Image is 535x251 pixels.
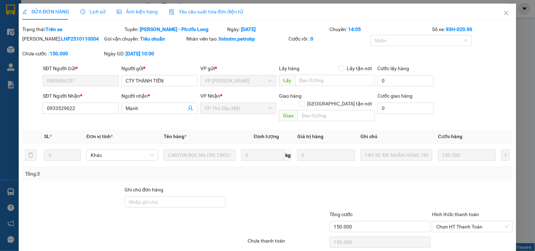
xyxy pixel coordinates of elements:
[186,35,287,43] div: Nhân viên tạo:
[67,37,77,44] span: TC:
[6,6,62,23] div: VP [PERSON_NAME]
[43,92,118,100] div: SĐT Người Nhận
[91,150,154,160] span: Khác
[438,149,496,161] input: 0
[43,65,118,72] div: SĐT Người Gửi
[200,93,220,99] span: VP Nhận
[117,9,122,14] span: picture
[67,6,170,14] div: VP Đồng Xoài
[298,110,375,121] input: Dọc đường
[61,36,99,42] b: LHP2510110004
[431,25,513,33] div: Số xe:
[6,7,17,14] span: Gửi:
[297,149,355,161] input: 0
[504,10,509,16] span: close
[241,26,256,32] b: [DATE]
[25,170,207,178] div: Tổng: 3
[378,66,409,71] label: Cước lấy hàng
[289,35,369,43] div: Cước rồi :
[330,212,353,217] span: Tổng cước
[104,35,185,43] div: Gói vận chuyển:
[140,26,209,32] b: [PERSON_NAME] - Phước Long
[247,237,329,249] div: Chưa thanh toán
[436,221,508,232] span: Chọn HT Thanh Toán
[296,75,375,86] input: Dọc đường
[122,65,197,72] div: Người gửi
[344,65,375,72] span: Lấy tận nơi
[205,103,272,114] span: VP Thủ Dầu Một
[305,100,375,108] span: [GEOGRAPHIC_DATA] tận nơi
[378,93,413,99] label: Cước giao hàng
[446,26,472,32] b: 93H-020.96
[25,149,36,161] button: delete
[22,9,69,14] span: SỬA ĐƠN HÀNG
[124,25,227,33] div: Tuyến:
[329,25,432,33] div: Chuyến:
[348,26,361,32] b: 14:05
[50,51,68,56] b: 150.000
[164,134,187,139] span: Tên hàng
[200,65,276,72] div: VP gửi
[45,26,62,32] b: Trên xe
[117,9,158,14] span: Ảnh kiện hàng
[67,14,170,23] div: THẾ KIỆT
[438,134,462,139] span: Cước hàng
[432,212,479,217] label: Hình thức thanh toán
[358,130,435,143] th: Ghi chú
[169,9,243,14] span: Yêu cầu xuất hóa đơn điện tử
[125,187,164,192] label: Ghi chú đơn hàng
[254,134,279,139] span: Định lượng
[86,134,113,139] span: Đơn vị tính
[140,36,165,42] b: Tiêu chuẩn
[22,35,103,43] div: [PERSON_NAME]:
[80,9,85,14] span: clock-circle
[22,25,124,33] div: Trạng thái:
[279,75,296,86] span: Lấy
[22,9,27,14] span: edit
[378,75,434,86] input: Cước lấy hàng
[67,7,84,14] span: Nhận:
[279,93,302,99] span: Giao hàng
[378,103,434,114] input: Cước giao hàng
[125,196,226,208] input: Ghi chú đơn hàng
[226,25,329,33] div: Ngày:
[6,23,62,31] div: SƠN NGUYÊN
[497,4,516,23] button: Close
[501,149,510,161] button: plus
[122,92,197,100] div: Người nhận
[164,149,235,161] input: VD: Bàn, Ghế
[311,36,314,42] b: 0
[205,75,272,86] span: VP Lê Hồng Phong
[44,134,50,139] span: SL
[279,110,298,121] span: Giao
[80,9,105,14] span: Lịch sử
[67,33,170,70] span: 1551 PHÚ RIỀNG ĐỎ ,[GEOGRAPHIC_DATA]
[297,134,323,139] span: Giá trị hàng
[285,149,292,161] span: kg
[361,149,432,161] input: Ghi Chú
[126,51,154,56] b: [DATE] 10:00
[188,105,193,111] span: user-add
[279,66,300,71] span: Lấy hàng
[104,50,185,57] div: Ngày GD:
[169,9,175,15] img: icon
[22,50,103,57] div: Chưa cước :
[219,36,255,42] b: linhntm.petrobp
